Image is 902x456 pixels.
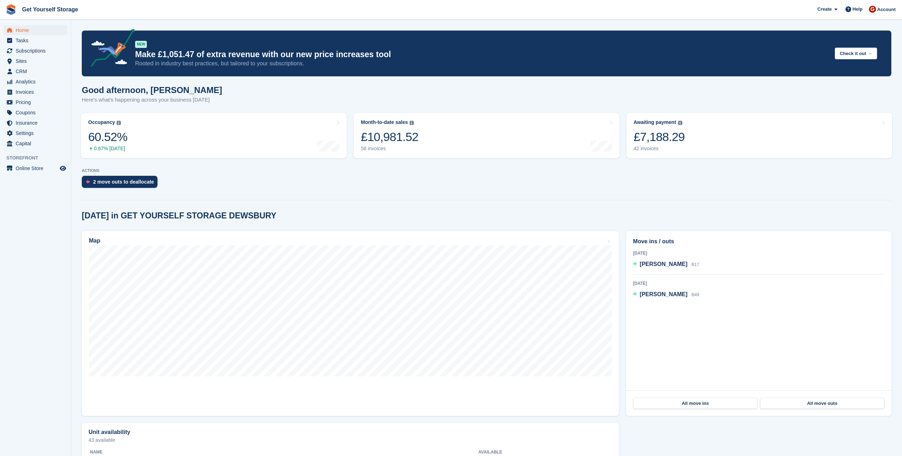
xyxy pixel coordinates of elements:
a: menu [4,139,67,148]
img: stora-icon-8386f47178a22dfd0bd8f6a31ec36ba5ce8667c1dd55bd0f319d3a0aa187defe.svg [6,4,16,15]
span: Account [877,6,896,13]
p: Rooted in industry best practices, but tailored to your subscriptions. [135,60,829,67]
div: £7,188.29 [634,130,685,144]
img: icon-info-grey-7440780725fd019a000dd9b08b2336e03edf1995a4989e88bcd33f0948082b44.svg [117,121,121,125]
div: 2 move outs to deallocate [93,179,154,185]
h2: [DATE] in GET YOURSELF STORAGE DEWSBURY [82,211,276,221]
div: [DATE] [633,250,885,256]
div: [DATE] [633,280,885,287]
a: menu [4,87,67,97]
span: Sites [16,56,58,66]
span: Tasks [16,36,58,45]
img: icon-info-grey-7440780725fd019a000dd9b08b2336e03edf1995a4989e88bcd33f0948082b44.svg [410,121,414,125]
span: Online Store [16,163,58,173]
span: Invoices [16,87,58,97]
a: menu [4,46,67,56]
img: James Brocklehurst [869,6,876,13]
a: menu [4,108,67,118]
a: Get Yourself Storage [19,4,81,15]
span: Storefront [6,154,71,162]
span: Capital [16,139,58,148]
a: [PERSON_NAME] B49 [633,290,699,299]
h2: Move ins / outs [633,237,885,246]
div: 60.52% [88,130,127,144]
a: Occupancy 60.52% 0.67% [DATE] [81,113,347,158]
span: Help [853,6,863,13]
a: menu [4,97,67,107]
span: Insurance [16,118,58,128]
a: 2 move outs to deallocate [82,176,161,191]
a: Awaiting payment £7,188.29 42 invoices [626,113,892,158]
div: NEW [135,41,147,48]
a: All move ins [633,398,757,409]
span: [PERSON_NAME] [640,261,687,267]
span: B49 [692,292,699,297]
a: menu [4,77,67,87]
img: move_outs_to_deallocate_icon-f764333ba52eb49d3ac5e1228854f67142a1ed5810a6f6cc68b1a99e826820c5.svg [86,180,90,184]
div: Occupancy [88,119,115,125]
a: menu [4,163,67,173]
div: 58 invoices [361,146,418,152]
span: Settings [16,128,58,138]
a: Map [82,231,619,416]
span: Subscriptions [16,46,58,56]
p: 43 available [89,438,612,443]
div: Month-to-date sales [361,119,408,125]
a: All move outs [760,398,884,409]
p: Here's what's happening across your business [DATE] [82,96,222,104]
img: price-adjustments-announcement-icon-8257ccfd72463d97f412b2fc003d46551f7dbcb40ab6d574587a9cd5c0d94... [85,29,135,69]
h2: Unit availability [89,429,130,435]
div: 0.67% [DATE] [88,146,127,152]
a: Preview store [59,164,67,173]
span: Home [16,25,58,35]
span: Coupons [16,108,58,118]
span: Analytics [16,77,58,87]
a: menu [4,66,67,76]
div: 42 invoices [634,146,685,152]
span: B17 [692,262,699,267]
h2: Map [89,238,100,244]
button: Check it out → [835,48,877,59]
p: ACTIONS [82,168,891,173]
span: [PERSON_NAME] [640,291,687,297]
img: icon-info-grey-7440780725fd019a000dd9b08b2336e03edf1995a4989e88bcd33f0948082b44.svg [678,121,682,125]
span: Create [817,6,832,13]
a: menu [4,128,67,138]
h1: Good afternoon, [PERSON_NAME] [82,85,222,95]
span: CRM [16,66,58,76]
p: Make £1,051.47 of extra revenue with our new price increases tool [135,49,829,60]
a: Month-to-date sales £10,981.52 58 invoices [354,113,619,158]
span: Pricing [16,97,58,107]
a: [PERSON_NAME] B17 [633,260,699,269]
a: menu [4,36,67,45]
div: £10,981.52 [361,130,418,144]
div: Awaiting payment [634,119,676,125]
a: menu [4,25,67,35]
a: menu [4,56,67,66]
a: menu [4,118,67,128]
